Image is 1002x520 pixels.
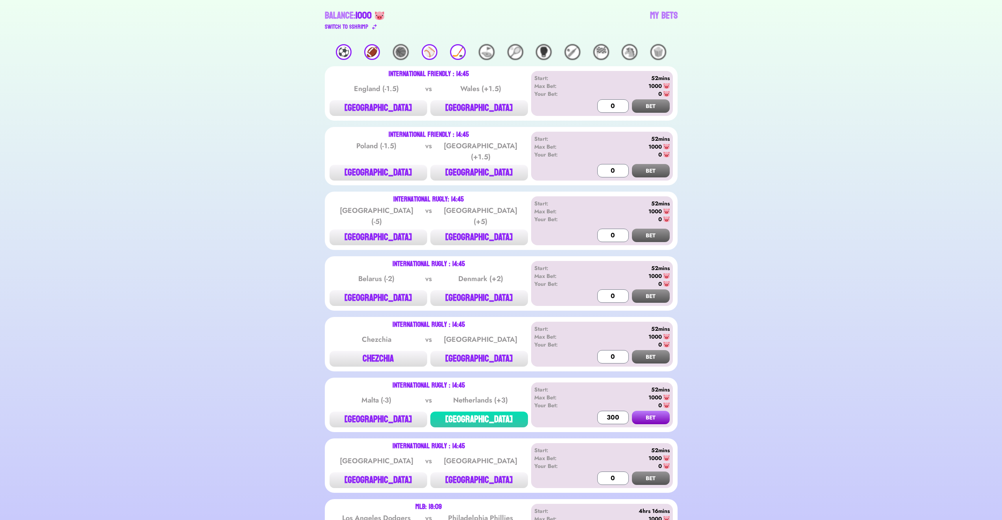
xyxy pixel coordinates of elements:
button: CHEZCHIA [330,351,427,367]
div: International Friendly : 14:45 [389,71,469,77]
div: Max Bet: [534,143,580,151]
button: [GEOGRAPHIC_DATA] [430,472,528,488]
div: vs [424,273,433,284]
div: International Rugly : 14:45 [393,382,465,389]
div: 52mins [579,325,669,333]
div: Wales (+1.5) [441,83,520,94]
div: 1000 [648,454,662,462]
div: Balance: [325,9,372,22]
button: [GEOGRAPHIC_DATA] [330,412,427,427]
div: 0 [658,151,662,158]
button: [GEOGRAPHIC_DATA] [330,472,427,488]
div: International Rugly : 14:45 [393,443,465,449]
div: [GEOGRAPHIC_DATA] (+5) [441,205,520,227]
div: 4hrs 16mins [579,507,669,515]
div: 0 [658,462,662,470]
div: Max Bet: [534,82,580,90]
button: BET [632,229,670,242]
div: vs [424,83,433,94]
img: 🐷 [663,334,670,340]
div: Your Bet: [534,215,580,223]
div: Switch to $ SHRIMP [325,22,368,32]
div: Malta (-3) [337,395,416,406]
img: 🐷 [375,11,384,21]
div: [GEOGRAPHIC_DATA] [337,455,416,466]
div: ⚾️ [422,44,437,60]
div: Your Bet: [534,401,580,409]
div: vs [424,334,433,345]
div: 0 [658,280,662,288]
div: [GEOGRAPHIC_DATA] (+1.5) [441,140,520,162]
img: 🐷 [663,216,670,222]
div: Start: [534,446,580,454]
button: [GEOGRAPHIC_DATA] [430,412,528,427]
div: 52mins [579,199,669,207]
div: 0 [658,90,662,98]
img: 🐷 [663,91,670,97]
div: Max Bet: [534,454,580,462]
div: 🏒 [450,44,466,60]
div: 0 [658,341,662,349]
div: Your Bet: [534,462,580,470]
div: Max Bet: [534,272,580,280]
img: 🐷 [663,151,670,158]
button: [GEOGRAPHIC_DATA] [430,351,528,367]
div: Start: [534,74,580,82]
div: 52mins [579,264,669,272]
div: Start: [534,135,580,143]
div: Start: [534,386,580,393]
div: 1000 [648,393,662,401]
div: Poland (-1.5) [337,140,416,162]
div: 🎾 [507,44,523,60]
div: Netherlands (+3) [441,395,520,406]
div: 0 [658,401,662,409]
img: 🐷 [663,402,670,408]
button: [GEOGRAPHIC_DATA] [330,229,427,245]
img: 🐷 [663,83,670,89]
div: Start: [534,199,580,207]
div: Start: [534,507,580,515]
div: 1000 [648,333,662,341]
div: International Rugly : 14:45 [393,261,465,267]
div: Your Bet: [534,151,580,158]
button: [GEOGRAPHIC_DATA] [430,290,528,306]
div: [GEOGRAPHIC_DATA] [441,334,520,345]
div: 52mins [579,135,669,143]
button: BET [632,164,670,177]
div: Max Bet: [534,207,580,215]
div: vs [424,140,433,162]
img: 🐷 [663,341,670,348]
img: 🐷 [663,208,670,214]
div: Denmark (+2) [441,273,520,284]
div: Max Bet: [534,333,580,341]
div: vs [424,395,433,406]
div: Belarus (-2) [337,273,416,284]
button: [GEOGRAPHIC_DATA] [330,100,427,116]
button: BET [632,350,670,363]
button: [GEOGRAPHIC_DATA] [330,290,427,306]
div: MLB: 18:09 [415,504,442,510]
img: 🐷 [663,273,670,279]
div: 🐴 [622,44,637,60]
div: [GEOGRAPHIC_DATA] [441,455,520,466]
div: 🥊 [536,44,552,60]
div: International Rugly: 14:45 [393,196,464,203]
div: England (-1.5) [337,83,416,94]
div: International Friendly : 14:45 [389,132,469,138]
img: 🐷 [663,281,670,287]
button: [GEOGRAPHIC_DATA] [330,165,427,181]
button: BET [632,411,670,424]
div: 52mins [579,446,669,454]
button: BET [632,472,670,485]
div: 1000 [648,82,662,90]
img: 🐷 [663,144,670,150]
div: Your Bet: [534,280,580,288]
div: 52mins [579,386,669,393]
div: ⚽️ [336,44,352,60]
span: 1000 [356,7,372,24]
button: [GEOGRAPHIC_DATA] [430,229,528,245]
div: 🍿 [650,44,666,60]
div: 🏀 [393,44,409,60]
div: 1000 [648,143,662,151]
div: 1000 [648,272,662,280]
